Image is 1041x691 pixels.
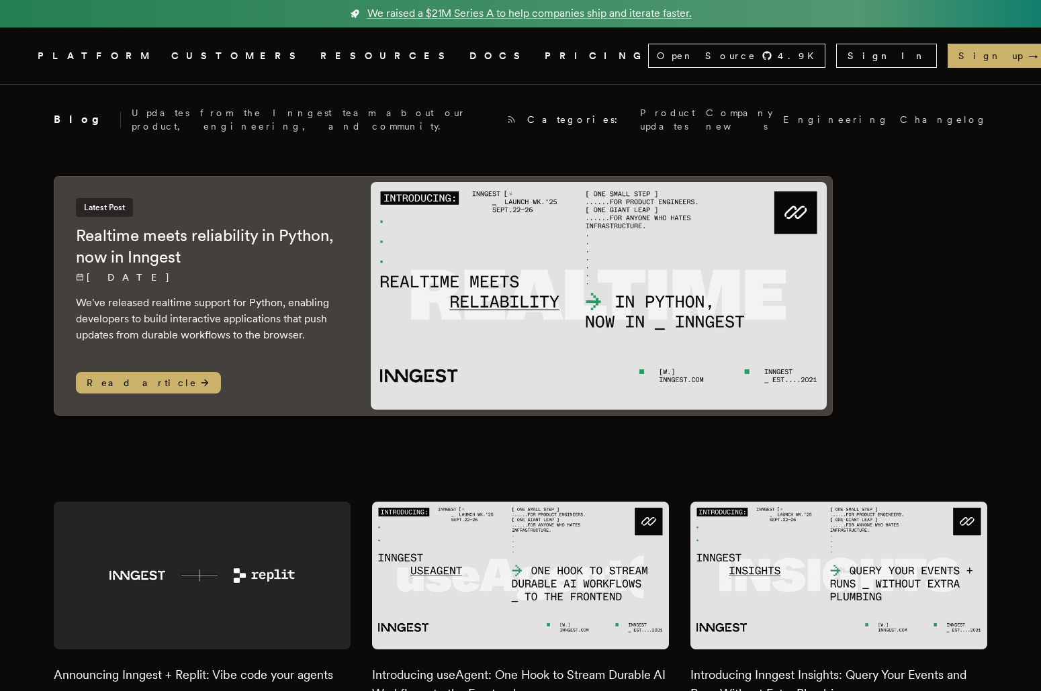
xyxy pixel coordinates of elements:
[527,113,629,126] span: Categories:
[76,225,344,268] h2: Realtime meets reliability in Python, now in Inngest
[371,182,827,410] img: Featured image for Realtime meets reliability in Python, now in Inngest blog post
[76,372,221,394] span: Read article
[545,48,648,64] a: PRICING
[783,113,889,126] a: Engineering
[706,106,772,133] a: Company news
[38,48,155,64] button: PLATFORM
[54,176,833,416] a: Latest PostRealtime meets reliability in Python, now in Inngest[DATE] We've released realtime sup...
[76,295,344,343] p: We've released realtime support for Python, enabling developers to build interactive applications...
[54,665,351,684] h2: Announcing Inngest + Replit: Vibe code your agents
[54,502,351,649] img: Featured image for Announcing Inngest + Replit: Vibe code your agents blog post
[132,106,496,133] p: Updates from the Inngest team about our product, engineering, and community.
[76,271,344,284] p: [DATE]
[54,111,121,128] h2: Blog
[76,198,133,217] span: Latest Post
[640,106,695,133] a: Product updates
[836,44,937,68] a: Sign In
[171,48,304,64] a: CUSTOMERS
[469,48,529,64] a: DOCS
[778,49,822,62] span: 4.9 K
[320,48,453,64] button: RESOURCES
[372,502,669,649] img: Featured image for Introducing useAgent: One Hook to Stream Durable AI Workflows to the Frontend ...
[657,49,756,62] span: Open Source
[367,5,692,21] span: We raised a $21M Series A to help companies ship and iterate faster.
[690,502,987,649] img: Featured image for Introducing Inngest Insights: Query Your Events and Runs Without Extra Plumbin...
[900,113,987,126] a: Changelog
